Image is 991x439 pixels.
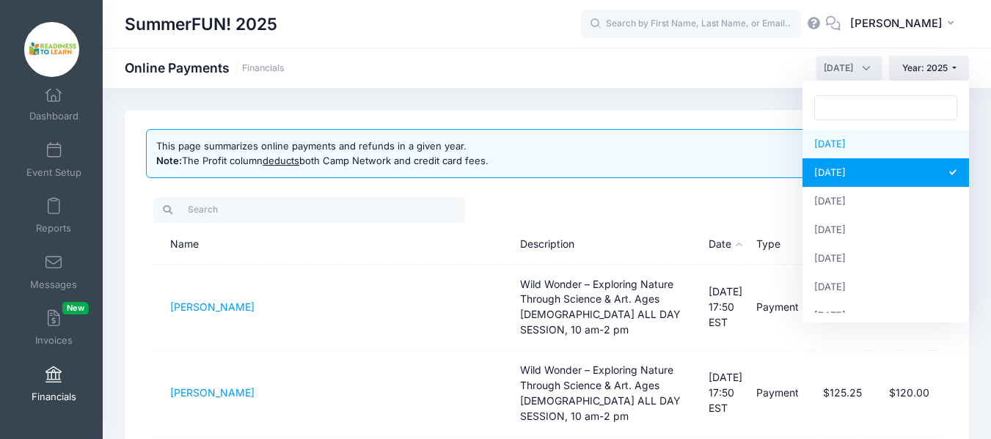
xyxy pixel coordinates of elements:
u: deducts [263,155,299,166]
a: Reports [19,190,89,241]
td: Wild Wonder – Exploring Nature Through Science & Art. Ages [DEMOGRAPHIC_DATA] ALL DAY SESSION, 10... [513,351,701,437]
input: Search [153,197,465,222]
b: Note: [156,155,182,166]
td: Payment [749,265,806,350]
td: [DATE] 17:50 EST [701,265,750,350]
input: Search [814,95,957,120]
h1: Online Payments [125,60,285,75]
a: [PERSON_NAME] [170,300,255,313]
a: Dashboard [19,78,89,129]
span: New [62,302,89,314]
th: Date: activate to sort column descending [701,225,750,265]
li: [DATE] [802,215,969,244]
span: July 2025 [824,62,853,75]
td: $120.00 [869,351,937,437]
a: Financials [19,358,89,410]
td: Payment [749,351,806,437]
span: Invoices [35,335,73,347]
th: Type: activate to sort column ascending [749,225,806,265]
td: [DATE] 17:50 EST [701,351,750,437]
span: Reports [36,223,71,235]
th: Description: activate to sort column ascending [513,225,701,265]
span: Event Setup [26,166,81,179]
a: Messages [19,246,89,298]
span: Financials [32,391,76,403]
a: [PERSON_NAME] [170,386,255,399]
span: [PERSON_NAME] [850,15,943,32]
a: Financials [242,63,285,74]
input: Search by First Name, Last Name, or Email... [581,10,801,39]
li: [DATE] [802,187,969,215]
li: [DATE] [802,273,969,301]
span: Messages [30,278,77,291]
a: InvoicesNew [19,302,89,353]
button: [PERSON_NAME] [841,7,969,41]
a: Event Setup [19,134,89,185]
td: $125.25 [806,351,869,437]
h1: SummerFUN! 2025 [125,7,277,41]
button: Year: 2025 [889,56,969,81]
span: July 2025 [816,56,882,81]
img: SummerFUN! 2025 [24,22,79,77]
span: Dashboard [29,111,78,123]
th: Name: activate to sort column ascending [153,225,513,265]
li: [DATE] [802,158,969,187]
li: [DATE] [802,130,969,158]
div: This page summarizes online payments and refunds in a given year. The Profit column both Camp Net... [156,139,489,168]
td: Wild Wonder – Exploring Nature Through Science & Art. Ages [DEMOGRAPHIC_DATA] ALL DAY SESSION, 10... [513,265,701,350]
li: [DATE] [802,301,969,330]
span: Year: 2025 [902,62,948,73]
li: [DATE] [802,244,969,273]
